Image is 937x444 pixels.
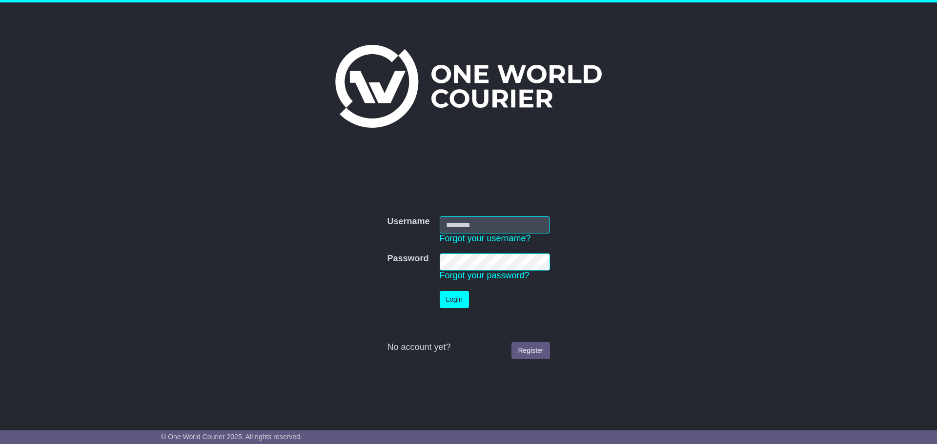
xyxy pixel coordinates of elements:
div: No account yet? [387,342,550,353]
a: Register [511,342,550,359]
img: One World [335,45,602,128]
label: Password [387,253,428,264]
a: Forgot your password? [440,270,530,280]
label: Username [387,216,429,227]
span: © One World Courier 2025. All rights reserved. [161,433,302,441]
a: Forgot your username? [440,233,531,243]
button: Login [440,291,469,308]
